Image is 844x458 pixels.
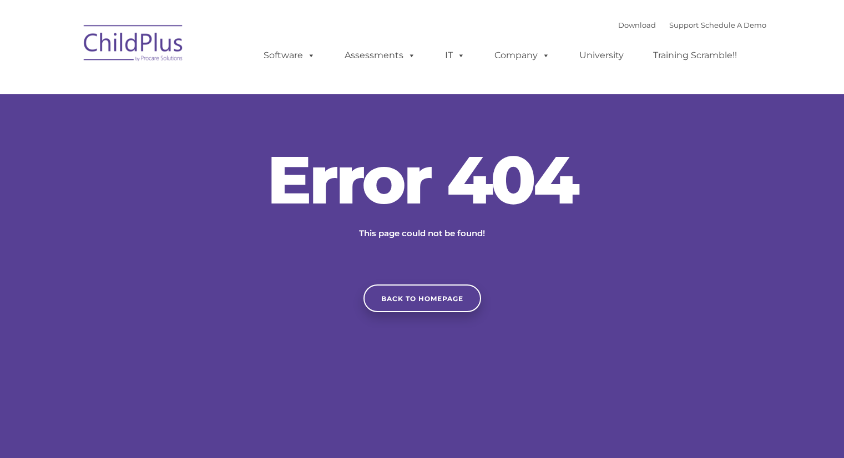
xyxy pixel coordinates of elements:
a: Schedule A Demo [701,21,766,29]
a: Software [252,44,326,67]
a: Back to homepage [363,284,481,312]
h2: Error 404 [256,146,589,213]
img: ChildPlus by Procare Solutions [78,17,189,73]
a: Download [618,21,656,29]
a: Company [483,44,561,67]
a: Support [669,21,699,29]
p: This page could not be found! [306,227,539,240]
a: University [568,44,635,67]
font: | [618,21,766,29]
a: Training Scramble!! [642,44,748,67]
a: IT [434,44,476,67]
a: Assessments [333,44,427,67]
